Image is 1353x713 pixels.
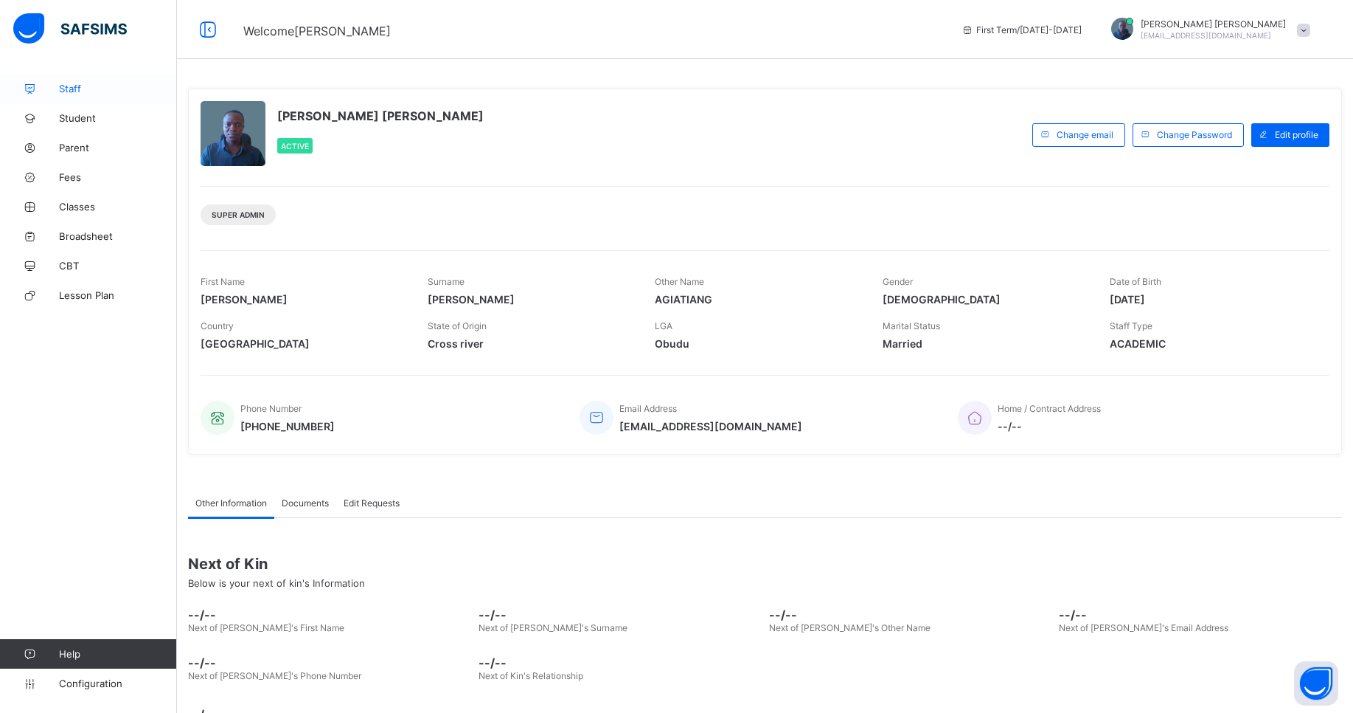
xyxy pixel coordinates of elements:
[59,289,177,301] span: Lesson Plan
[59,201,177,213] span: Classes
[59,648,176,660] span: Help
[883,320,940,331] span: Marital Status
[883,276,913,287] span: Gender
[883,293,1088,306] span: [DEMOGRAPHIC_DATA]
[243,24,391,38] span: Welcome [PERSON_NAME]
[201,293,406,306] span: [PERSON_NAME]
[59,260,177,272] span: CBT
[428,320,487,331] span: State of Origin
[769,607,1052,622] span: --/--
[59,230,177,242] span: Broadsheet
[59,112,177,124] span: Student
[344,497,400,509] span: Edit Requests
[282,497,329,509] span: Documents
[769,622,931,633] span: Next of [PERSON_NAME]'s Other Name
[195,497,267,509] span: Other Information
[479,670,583,681] span: Next of Kin's Relationship
[188,607,471,622] span: --/--
[1110,293,1315,306] span: [DATE]
[59,83,177,94] span: Staff
[1059,607,1342,622] span: --/--
[281,142,309,151] span: Active
[1057,129,1113,140] span: Change email
[655,276,704,287] span: Other Name
[1110,320,1152,331] span: Staff Type
[201,276,245,287] span: First Name
[1275,129,1318,140] span: Edit profile
[655,293,860,306] span: AGIATIANG
[998,403,1101,414] span: Home / Contract Address
[188,577,365,589] span: Below is your next of kin's Information
[479,622,627,633] span: Next of [PERSON_NAME]'s Surname
[619,403,677,414] span: Email Address
[188,670,361,681] span: Next of [PERSON_NAME]'s Phone Number
[188,555,1342,573] span: Next of Kin
[212,210,265,219] span: Super Admin
[428,276,465,287] span: Surname
[1096,18,1318,42] div: JOHNUKPANUKPONG
[188,622,344,633] span: Next of [PERSON_NAME]'s First Name
[1110,276,1161,287] span: Date of Birth
[479,607,762,622] span: --/--
[1294,661,1338,706] button: Open asap
[277,108,484,123] span: [PERSON_NAME] [PERSON_NAME]
[59,678,176,689] span: Configuration
[1141,18,1286,30] span: [PERSON_NAME] [PERSON_NAME]
[188,655,471,670] span: --/--
[655,320,672,331] span: LGA
[619,420,802,433] span: [EMAIL_ADDRESS][DOMAIN_NAME]
[59,171,177,183] span: Fees
[428,293,633,306] span: [PERSON_NAME]
[201,320,234,331] span: Country
[1157,129,1232,140] span: Change Password
[479,655,762,670] span: --/--
[59,142,177,154] span: Parent
[1059,622,1228,633] span: Next of [PERSON_NAME]'s Email Address
[240,420,335,433] span: [PHONE_NUMBER]
[998,420,1101,433] span: --/--
[1110,337,1315,350] span: ACADEMIC
[201,337,406,350] span: [GEOGRAPHIC_DATA]
[961,24,1082,35] span: session/term information
[13,13,127,44] img: safsims
[883,337,1088,350] span: Married
[655,337,860,350] span: Obudu
[428,337,633,350] span: Cross river
[1141,31,1271,40] span: [EMAIL_ADDRESS][DOMAIN_NAME]
[240,403,302,414] span: Phone Number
